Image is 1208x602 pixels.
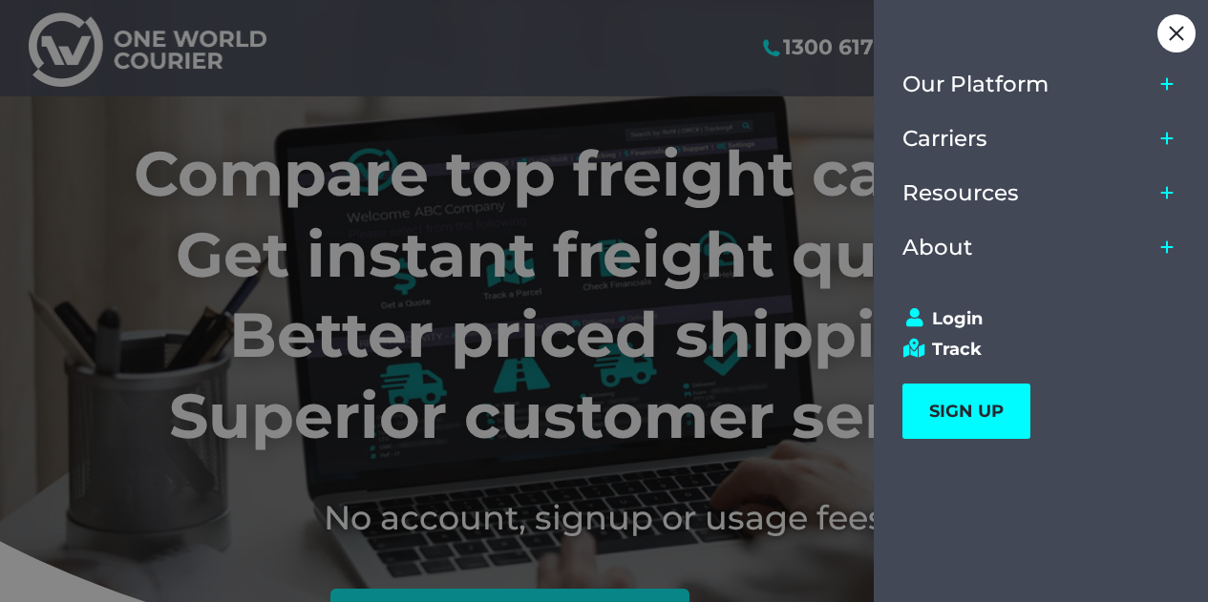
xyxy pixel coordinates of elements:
span: About [902,235,973,260]
span: Our Platform [902,72,1049,97]
a: Resources [902,166,1153,220]
span: Carriers [902,126,987,152]
a: SIGN UP [902,384,1030,439]
a: Login [902,308,1162,329]
a: About [902,220,1153,275]
span: Resources [902,180,1019,206]
a: Carriers [902,112,1153,166]
a: Our Platform [902,57,1153,112]
a: Track [902,339,1162,360]
div: Close [1157,14,1196,52]
span: SIGN UP [929,401,1004,422]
